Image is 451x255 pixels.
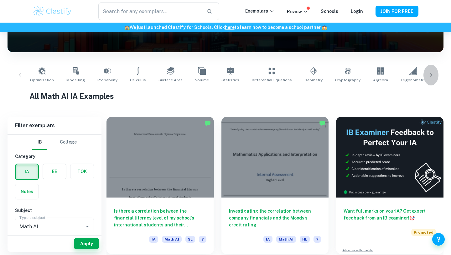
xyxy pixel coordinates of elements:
[287,8,308,15] p: Review
[252,77,292,83] span: Differential Equations
[185,236,195,243] span: SL
[336,117,443,198] img: Thumbnail
[32,135,77,150] div: Filter type choice
[263,236,272,243] span: IA
[8,117,101,134] h6: Filter exemplars
[98,3,202,20] input: Search for any exemplars...
[432,233,445,246] button: Help and Feedback
[321,9,338,14] a: Schools
[158,77,183,83] span: Surface Area
[221,77,239,83] span: Statistics
[130,77,146,83] span: Calculus
[335,77,360,83] span: Cryptography
[195,77,209,83] span: Volume
[411,229,436,236] span: Promoted
[32,135,47,150] button: IB
[245,8,274,14] p: Exemplars
[351,9,363,14] a: Login
[15,184,39,199] button: Notes
[376,6,418,17] button: JOIN FOR FREE
[106,117,214,254] a: Is there a correlation between the financial literacy level of my school's international students...
[342,248,373,252] a: Advertise with Clastify
[43,164,66,179] button: EE
[70,164,94,179] button: TOK
[33,5,72,18] img: Clastify logo
[15,207,94,214] h6: Subject
[322,25,327,30] span: 🏫
[1,24,450,31] h6: We just launched Clastify for Schools. Click to learn how to become a school partner.
[205,120,211,126] img: Marked
[199,236,206,243] span: 7
[97,77,117,83] span: Probability
[66,77,85,83] span: Modelling
[83,222,92,231] button: Open
[401,77,426,83] span: Trigonometry
[114,208,206,228] h6: Is there a correlation between the financial literacy level of my school's international students...
[336,117,443,254] a: Want full marks on yourIA? Get expert feedback from an IB examiner!PromotedAdvertise with Clastify
[373,77,388,83] span: Algebra
[314,236,321,243] span: 7
[149,236,158,243] span: IA
[16,164,38,179] button: IA
[276,236,296,243] span: Math AI
[60,135,77,150] button: College
[30,77,54,83] span: Optimization
[300,236,310,243] span: HL
[409,215,415,220] span: 🎯
[221,117,329,254] a: Investigating the correlation between company financials and the Moody’s credit ratingIAMath AIHL7
[29,90,422,102] h1: All Math AI IA Examples
[304,77,323,83] span: Geometry
[344,208,436,221] h6: Want full marks on your IA ? Get expert feedback from an IB examiner!
[319,120,325,126] img: Marked
[19,215,45,220] label: Type a subject
[162,236,182,243] span: Math AI
[229,208,321,228] h6: Investigating the correlation between company financials and the Moody’s credit rating
[74,238,99,249] button: Apply
[15,153,94,160] h6: Category
[225,25,235,30] a: here
[124,25,130,30] span: 🏫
